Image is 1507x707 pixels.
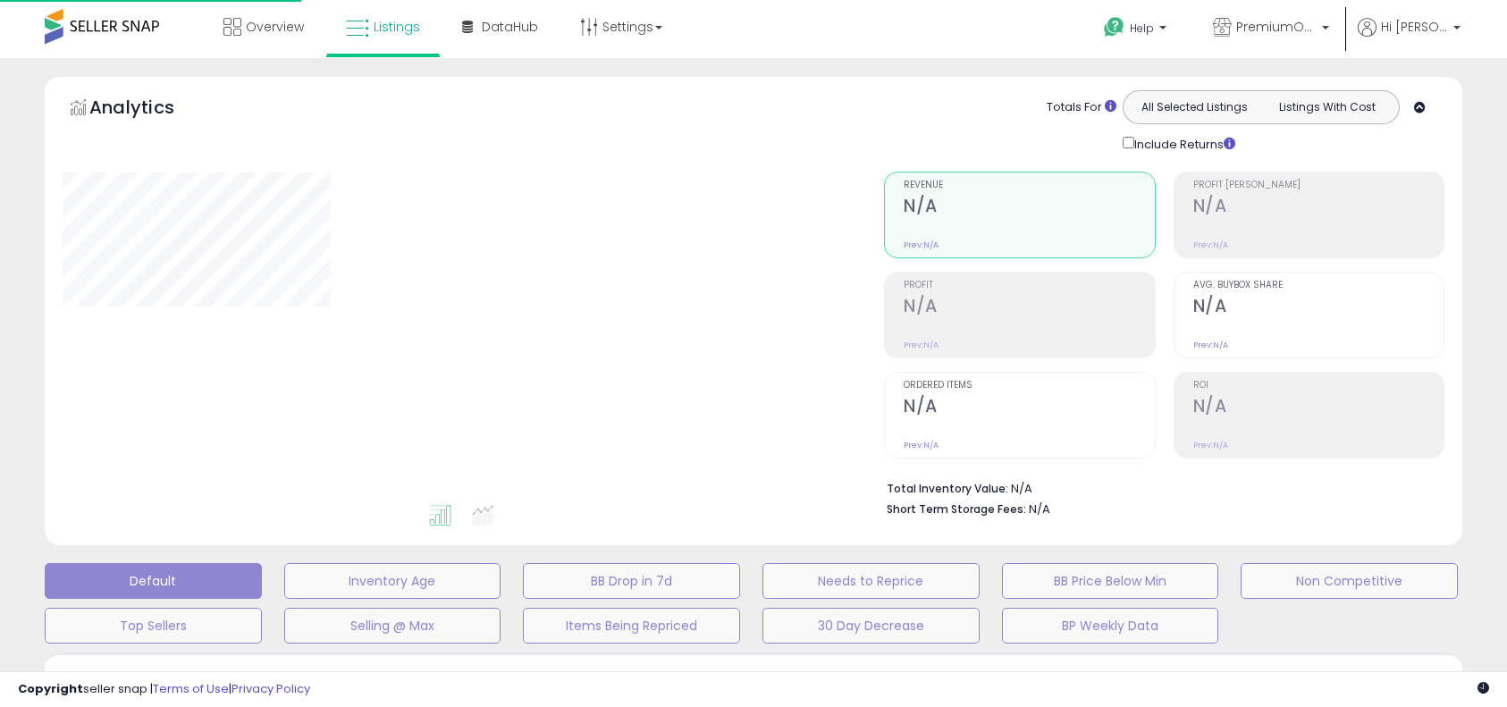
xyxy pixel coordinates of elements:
[45,608,262,644] button: Top Sellers
[887,476,1431,498] li: N/A
[45,563,262,599] button: Default
[1193,196,1444,220] h2: N/A
[89,95,209,124] h5: Analytics
[246,18,304,36] span: Overview
[284,563,501,599] button: Inventory Age
[904,240,939,250] small: Prev: N/A
[1193,440,1228,450] small: Prev: N/A
[1193,240,1228,250] small: Prev: N/A
[904,196,1154,220] h2: N/A
[1381,18,1448,36] span: Hi [PERSON_NAME]
[1047,99,1116,116] div: Totals For
[1193,181,1444,190] span: Profit [PERSON_NAME]
[904,396,1154,420] h2: N/A
[1002,608,1219,644] button: BP Weekly Data
[887,481,1008,496] b: Total Inventory Value:
[1103,16,1125,38] i: Get Help
[1260,96,1393,119] button: Listings With Cost
[1002,563,1219,599] button: BB Price Below Min
[1109,133,1257,154] div: Include Returns
[1193,381,1444,391] span: ROI
[1236,18,1317,36] span: PremiumOutdoorGrills
[1130,21,1154,36] span: Help
[1358,18,1461,58] a: Hi [PERSON_NAME]
[523,608,740,644] button: Items Being Repriced
[1193,396,1444,420] h2: N/A
[1090,3,1184,58] a: Help
[1193,340,1228,350] small: Prev: N/A
[18,680,83,697] strong: Copyright
[374,18,420,36] span: Listings
[18,681,310,698] div: seller snap | |
[904,381,1154,391] span: Ordered Items
[904,296,1154,320] h2: N/A
[904,340,939,350] small: Prev: N/A
[762,608,980,644] button: 30 Day Decrease
[284,608,501,644] button: Selling @ Max
[1241,563,1458,599] button: Non Competitive
[482,18,538,36] span: DataHub
[904,181,1154,190] span: Revenue
[1029,501,1050,518] span: N/A
[904,440,939,450] small: Prev: N/A
[887,501,1026,517] b: Short Term Storage Fees:
[762,563,980,599] button: Needs to Reprice
[523,563,740,599] button: BB Drop in 7d
[1193,296,1444,320] h2: N/A
[904,281,1154,290] span: Profit
[1193,281,1444,290] span: Avg. Buybox Share
[1128,96,1261,119] button: All Selected Listings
